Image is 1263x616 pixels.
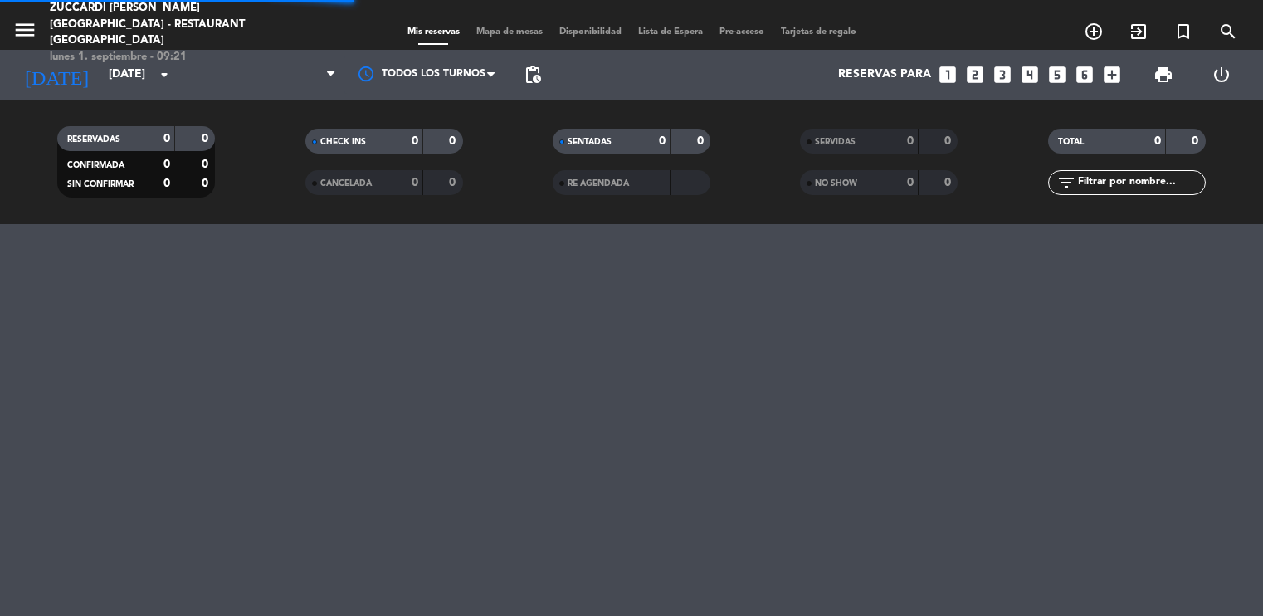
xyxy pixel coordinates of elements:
[1192,135,1202,147] strong: 0
[163,159,170,170] strong: 0
[815,179,857,188] span: NO SHOW
[773,27,865,37] span: Tarjetas de regalo
[449,135,459,147] strong: 0
[412,177,418,188] strong: 0
[154,65,174,85] i: arrow_drop_down
[659,135,666,147] strong: 0
[1101,64,1123,86] i: add_box
[964,64,986,86] i: looks_two
[163,178,170,189] strong: 0
[163,133,170,144] strong: 0
[1153,65,1173,85] span: print
[1046,64,1068,86] i: looks_5
[907,177,914,188] strong: 0
[12,17,37,48] button: menu
[1154,135,1161,147] strong: 0
[630,27,711,37] span: Lista de Espera
[1192,50,1251,100] div: LOG OUT
[449,177,459,188] strong: 0
[1019,64,1041,86] i: looks_4
[320,138,366,146] span: CHECK INS
[697,135,707,147] strong: 0
[1056,173,1076,193] i: filter_list
[12,17,37,42] i: menu
[202,133,212,144] strong: 0
[1084,22,1104,42] i: add_circle_outline
[937,64,958,86] i: looks_one
[1212,65,1231,85] i: power_settings_new
[1173,22,1193,42] i: turned_in_not
[1076,174,1205,192] input: Filtrar por nombre...
[399,27,468,37] span: Mis reservas
[12,56,100,93] i: [DATE]
[944,177,954,188] strong: 0
[944,135,954,147] strong: 0
[67,161,124,169] span: CONFIRMADA
[67,135,120,144] span: RESERVADAS
[568,138,612,146] span: SENTADAS
[412,135,418,147] strong: 0
[568,179,629,188] span: RE AGENDADA
[468,27,551,37] span: Mapa de mesas
[1058,138,1084,146] span: TOTAL
[202,178,212,189] strong: 0
[992,64,1013,86] i: looks_3
[1218,22,1238,42] i: search
[838,68,931,81] span: Reservas para
[67,180,134,188] span: SIN CONFIRMAR
[50,49,304,66] div: lunes 1. septiembre - 09:21
[711,27,773,37] span: Pre-acceso
[320,179,372,188] span: CANCELADA
[1129,22,1148,42] i: exit_to_app
[907,135,914,147] strong: 0
[523,65,543,85] span: pending_actions
[202,159,212,170] strong: 0
[1074,64,1095,86] i: looks_6
[551,27,630,37] span: Disponibilidad
[815,138,856,146] span: SERVIDAS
